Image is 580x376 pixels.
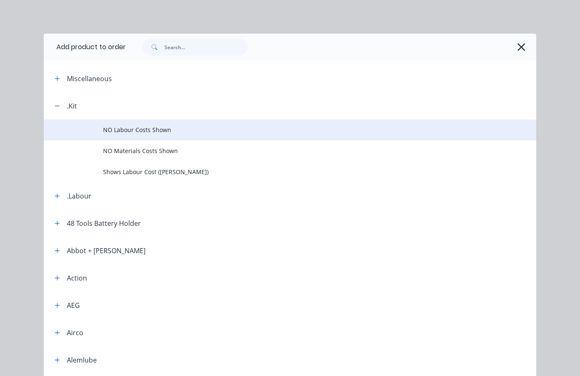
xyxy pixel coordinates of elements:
span: NO Materials Costs Shown [103,146,450,155]
div: .Labour [67,191,91,201]
div: Action [67,273,87,283]
span: NO Labour Costs Shown [103,125,450,134]
div: Add product to order [44,34,126,61]
div: 48 Tools Battery Holder [67,218,141,228]
input: Search... [164,39,248,56]
div: Airco [67,328,83,338]
div: Abbot + [PERSON_NAME] [67,246,146,256]
div: Alemlube [67,355,97,365]
div: .Kit [67,101,77,111]
div: AEG [67,300,80,310]
span: Shows Labour Cost ([PERSON_NAME]) [103,167,450,176]
div: Miscellaneous [67,74,112,84]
